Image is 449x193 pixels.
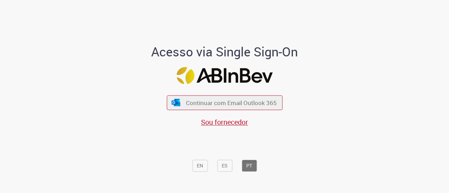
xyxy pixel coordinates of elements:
button: PT [242,160,257,172]
span: Continuar com Email Outlook 365 [186,99,277,107]
button: ícone Azure/Microsoft 360 Continuar com Email Outlook 365 [167,96,282,110]
button: ES [217,160,232,172]
button: EN [192,160,208,172]
a: Sou fornecedor [201,117,248,127]
img: ícone Azure/Microsoft 360 [171,99,181,106]
h1: Acesso via Single Sign-On [127,45,322,59]
img: Logo ABInBev [176,67,273,84]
